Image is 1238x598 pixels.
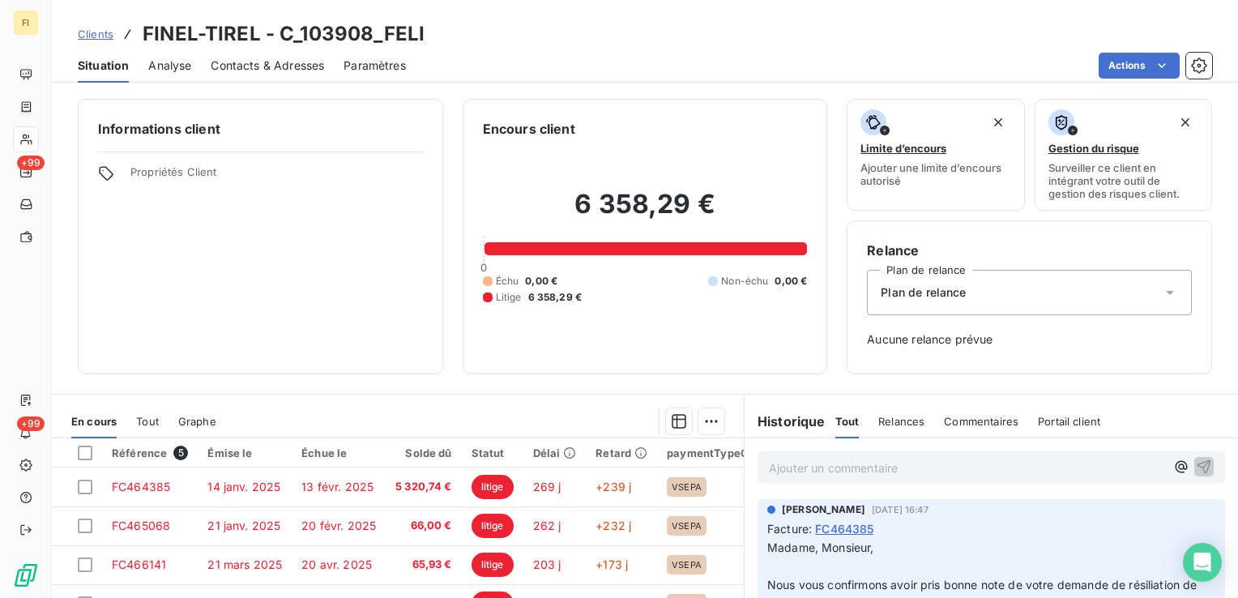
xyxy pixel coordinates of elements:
[1048,161,1198,200] span: Surveiller ce client en intégrant votre outil de gestion des risques client.
[767,540,874,554] span: Madame, Monsieur,
[745,412,826,431] h6: Historique
[596,480,631,493] span: +239 j
[867,241,1192,260] h6: Relance
[775,274,807,288] span: 0,00 €
[782,502,865,517] span: [PERSON_NAME]
[472,446,514,459] div: Statut
[672,521,702,531] span: VSEPA
[211,58,324,74] span: Contacts & Adresses
[860,161,1010,187] span: Ajouter une limite d’encours autorisé
[525,274,557,288] span: 0,00 €
[533,480,561,493] span: 269 j
[483,119,575,139] h6: Encours client
[881,284,966,301] span: Plan de relance
[395,557,452,573] span: 65,93 €
[815,520,873,537] span: FC464385
[112,557,166,571] span: FC466141
[533,446,577,459] div: Délai
[173,446,188,460] span: 5
[472,475,514,499] span: litige
[1035,99,1212,211] button: Gestion du risqueSurveiller ce client en intégrant votre outil de gestion des risques client.
[496,274,519,288] span: Échu
[672,560,702,570] span: VSEPA
[872,505,928,515] span: [DATE] 16:47
[528,290,583,305] span: 6 358,29 €
[596,557,628,571] span: +173 j
[112,446,188,460] div: Référence
[847,99,1024,211] button: Limite d’encoursAjouter une limite d’encours autorisé
[1099,53,1180,79] button: Actions
[148,58,191,74] span: Analyse
[1048,142,1139,155] span: Gestion du risque
[533,519,561,532] span: 262 j
[78,28,113,41] span: Clients
[533,557,561,571] span: 203 j
[71,415,117,428] span: En cours
[301,480,374,493] span: 13 févr. 2025
[130,165,423,188] span: Propriétés Client
[301,519,376,532] span: 20 févr. 2025
[480,261,487,274] span: 0
[860,142,946,155] span: Limite d’encours
[395,518,452,534] span: 66,00 €
[472,514,514,538] span: litige
[596,446,647,459] div: Retard
[395,446,452,459] div: Solde dû
[112,519,170,532] span: FC465068
[78,26,113,42] a: Clients
[667,446,768,459] div: paymentTypeCode
[301,557,372,571] span: 20 avr. 2025
[395,479,452,495] span: 5 320,74 €
[13,10,39,36] div: FI
[207,557,282,571] span: 21 mars 2025
[98,119,423,139] h6: Informations client
[78,58,129,74] span: Situation
[207,446,282,459] div: Émise le
[767,520,812,537] span: Facture :
[178,415,216,428] span: Graphe
[1038,415,1100,428] span: Portail client
[483,188,808,237] h2: 6 358,29 €
[867,331,1192,348] span: Aucune relance prévue
[496,290,522,305] span: Litige
[672,482,702,492] span: VSEPA
[136,415,159,428] span: Tout
[13,562,39,588] img: Logo LeanPay
[207,480,280,493] span: 14 janv. 2025
[878,415,924,428] span: Relances
[596,519,631,532] span: +232 j
[301,446,376,459] div: Échue le
[835,415,860,428] span: Tout
[112,480,170,493] span: FC464385
[143,19,425,49] h3: FINEL-TIREL - C_103908_FELI
[207,519,280,532] span: 21 janv. 2025
[17,156,45,170] span: +99
[1183,543,1222,582] div: Open Intercom Messenger
[472,553,514,577] span: litige
[721,274,768,288] span: Non-échu
[344,58,406,74] span: Paramètres
[17,416,45,431] span: +99
[944,415,1018,428] span: Commentaires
